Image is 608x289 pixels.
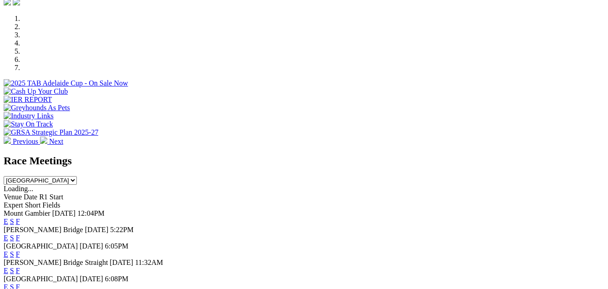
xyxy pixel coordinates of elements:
[40,137,63,145] a: Next
[4,201,23,209] span: Expert
[4,137,40,145] a: Previous
[85,226,109,233] span: [DATE]
[4,193,22,201] span: Venue
[4,96,52,104] img: IER REPORT
[10,267,14,274] a: S
[110,226,134,233] span: 5:22PM
[4,218,8,225] a: E
[105,242,129,250] span: 6:05PM
[4,259,108,266] span: [PERSON_NAME] Bridge Straight
[52,209,76,217] span: [DATE]
[105,275,129,283] span: 6:08PM
[4,137,11,144] img: chevron-left-pager-white.svg
[110,259,133,266] span: [DATE]
[4,267,8,274] a: E
[16,267,20,274] a: F
[4,209,50,217] span: Mount Gambier
[10,218,14,225] a: S
[4,242,78,250] span: [GEOGRAPHIC_DATA]
[80,275,103,283] span: [DATE]
[4,250,8,258] a: E
[40,137,47,144] img: chevron-right-pager-white.svg
[4,185,33,193] span: Loading...
[4,87,68,96] img: Cash Up Your Club
[4,226,83,233] span: [PERSON_NAME] Bridge
[77,209,105,217] span: 12:04PM
[4,234,8,242] a: E
[4,120,53,128] img: Stay On Track
[4,155,604,167] h2: Race Meetings
[10,250,14,258] a: S
[49,137,63,145] span: Next
[4,128,98,137] img: GRSA Strategic Plan 2025-27
[135,259,163,266] span: 11:32AM
[80,242,103,250] span: [DATE]
[4,79,128,87] img: 2025 TAB Adelaide Cup - On Sale Now
[4,104,70,112] img: Greyhounds As Pets
[24,193,37,201] span: Date
[13,137,38,145] span: Previous
[42,201,60,209] span: Fields
[4,275,78,283] span: [GEOGRAPHIC_DATA]
[16,218,20,225] a: F
[16,250,20,258] a: F
[10,234,14,242] a: S
[4,112,54,120] img: Industry Links
[39,193,63,201] span: R1 Start
[16,234,20,242] a: F
[25,201,41,209] span: Short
